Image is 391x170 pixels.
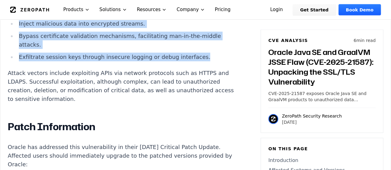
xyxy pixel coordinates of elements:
p: ZeroPath Security Research [282,113,342,119]
h6: On this page [268,146,376,152]
p: 6 min read [354,37,376,44]
p: Attack vectors include exploiting APIs via network protocols such as HTTPS and LDAPS. Successful ... [8,69,238,103]
li: Bypass certificate validation mechanisms, facilitating man-in-the-middle attacks. [16,32,238,49]
h6: CVE Analysis [268,37,308,44]
img: ZeroPath Security Research [268,114,278,124]
li: Inject malicious data into encrypted streams. [16,19,238,28]
a: Login [263,4,290,15]
a: Book Demo [338,4,381,15]
h2: Patch Information [8,121,238,133]
p: Oracle has addressed this vulnerability in their [DATE] Critical Patch Update. Affected users sho... [8,143,238,169]
a: Introduction [268,157,376,164]
p: CVE-2025-21587 exposes Oracle Java SE and GraalVM products to unauthorized data manipulation and ... [268,90,376,103]
a: Get Started [293,4,336,15]
li: Exfiltrate session keys through insecure logging or debug interfaces. [16,53,238,61]
h3: Oracle Java SE and GraalVM JSSE Flaw (CVE-2025-21587): Unpacking the SSL/TLS Vulnerability [268,47,376,87]
p: [DATE] [282,119,342,125]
